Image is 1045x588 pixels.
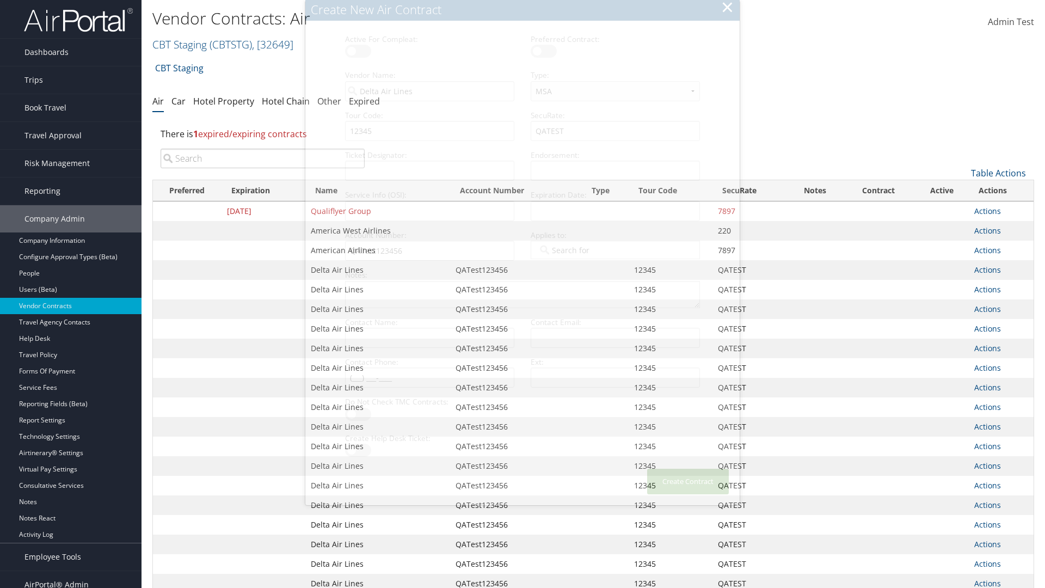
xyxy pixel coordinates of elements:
a: Car [171,95,186,107]
td: QATEST [712,378,788,397]
h1: Vendor Contracts: Air [152,7,740,30]
label: Endorsement: [526,150,704,161]
a: CBT Staging [152,37,293,52]
td: QATEST [712,437,788,456]
a: Admin Test [988,5,1034,39]
td: QATEST [712,495,788,515]
td: QATEST [712,476,788,495]
label: Notes: [341,269,704,280]
span: Travel Approval [24,122,82,149]
input: (___) ___-____ [345,367,514,388]
a: Actions [974,225,1001,236]
td: QATEST [712,358,788,378]
td: QATEST [712,319,788,339]
td: QATEST [712,535,788,554]
a: Air [152,95,164,107]
div: There is [152,119,1034,149]
span: , [ 32649 ] [252,37,293,52]
th: Contract: activate to sort column ascending [842,180,915,201]
label: Expiration Date: [526,189,704,200]
label: Ticket Designator: [341,150,519,161]
label: Tour Code: [341,110,519,121]
td: Delta Air Lines [305,554,450,574]
th: Expiration: activate to sort column descending [222,180,305,201]
a: Actions [974,284,1001,295]
label: Contact Name: [341,317,519,328]
input: Search [161,149,365,168]
td: QATEST [712,339,788,358]
a: Actions [974,304,1001,314]
label: Contact Email: [526,317,704,328]
th: Preferred: activate to sort column ascending [153,180,222,201]
a: Hotel Property [193,95,254,107]
td: QATEST [712,554,788,574]
td: 12345 [629,535,712,554]
span: Book Travel [24,94,66,121]
a: Actions [974,559,1001,569]
span: Company Admin [24,205,85,232]
a: Actions [974,480,1001,491]
input: Search for Airline [538,244,599,255]
a: Actions [974,519,1001,530]
td: QATEST [712,456,788,476]
td: 12345 [629,515,712,535]
td: QATest123456 [450,515,582,535]
td: Delta Air Lines [305,535,450,554]
a: Actions [974,461,1001,471]
button: Create Contract [647,469,729,494]
label: Active For Compleat: [341,34,519,45]
a: Actions [974,245,1001,255]
label: Vendor Name: [341,70,519,81]
span: Dashboards [24,39,69,66]
td: QATEST [712,417,788,437]
span: Admin Test [988,16,1034,28]
a: Actions [974,382,1001,393]
label: Create Help Desk Ticket: [341,433,519,444]
td: QATEST [712,260,788,280]
th: SecuRate: activate to sort column ascending [712,180,788,201]
label: Contact Phone: [341,357,519,367]
td: QATest123456 [450,535,582,554]
th: Actions [969,180,1034,201]
span: expired/expiring contracts [193,128,307,140]
span: ( CBTSTG ) [210,37,252,52]
a: Actions [974,363,1001,373]
td: 12345 [629,554,712,574]
a: Actions [974,343,1001,353]
a: Actions [974,421,1001,432]
a: Actions [974,323,1001,334]
td: 220 [712,221,788,241]
label: Do Not Check TMC Contracts: [341,396,519,407]
label: Type: [526,70,704,81]
img: airportal-logo.png [24,7,133,33]
td: 7897 [712,241,788,260]
strong: 1 [193,128,198,140]
a: Table Actions [971,167,1026,179]
th: Notes: activate to sort column ascending [788,180,842,201]
label: Applies to: [526,230,704,241]
span: Employee Tools [24,543,81,571]
label: Service Info (OSI): [341,189,519,200]
label: Account Number: [341,230,519,241]
td: 7897 [712,201,788,221]
td: Delta Air Lines [305,515,450,535]
div: Create New Air Contract [311,1,740,18]
td: QATEST [712,397,788,417]
a: CBT Staging [155,57,204,79]
a: Actions [974,206,1001,216]
td: QATEST [712,515,788,535]
span: Trips [24,66,43,94]
label: Ext: [526,357,704,367]
span: Reporting [24,177,60,205]
td: [DATE] [222,201,305,221]
a: Hotel Chain [262,95,310,107]
td: QATest123456 [450,554,582,574]
a: Actions [974,500,1001,510]
th: Active: activate to sort column ascending [915,180,968,201]
td: QATEST [712,280,788,299]
a: Actions [974,402,1001,412]
a: Actions [974,539,1001,549]
span: Risk Management [24,150,90,177]
a: Actions [974,265,1001,275]
label: SecuRate: [526,110,704,121]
